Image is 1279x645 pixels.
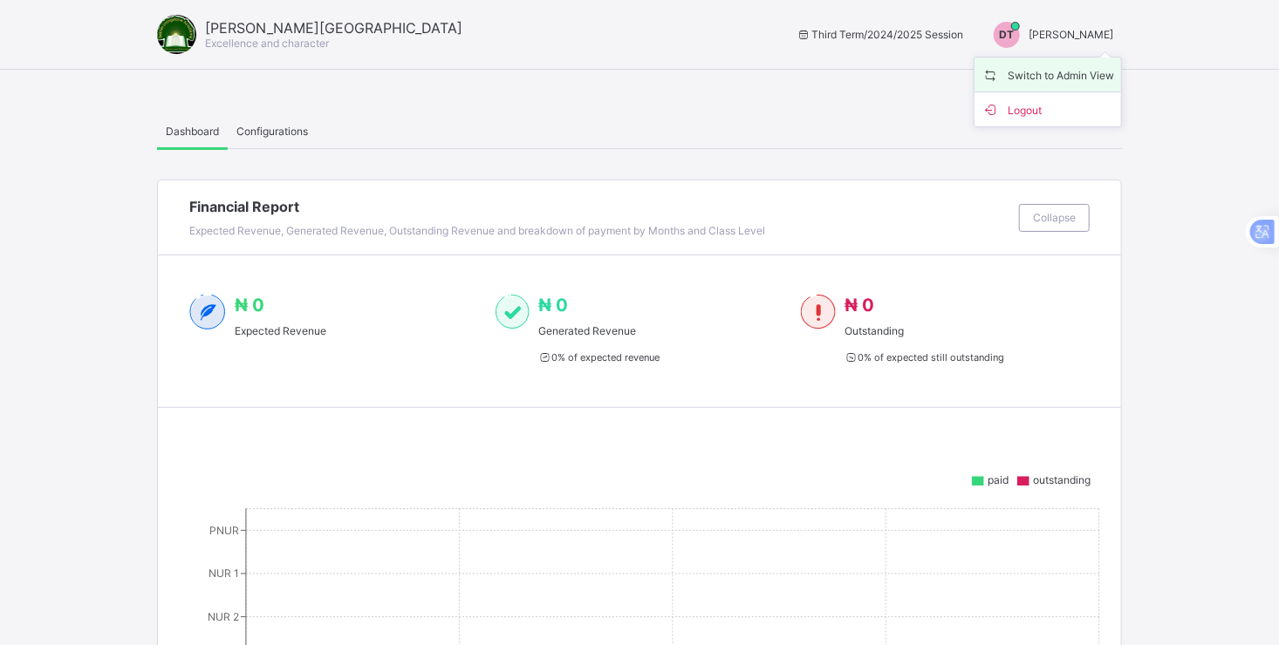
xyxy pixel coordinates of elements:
span: [PERSON_NAME][GEOGRAPHIC_DATA] [205,19,462,37]
span: ₦ 0 [538,295,568,316]
li: dropdown-list-item-name-0 [975,58,1121,92]
span: Expected Revenue, Generated Revenue, Outstanding Revenue and breakdown of payment by Months and C... [189,224,765,237]
img: outstanding-1.146d663e52f09953f639664a84e30106.svg [801,295,835,329]
span: Generated Revenue [538,324,660,337]
span: Dashboard [166,125,219,138]
tspan: PNUR [209,524,239,537]
img: paid-1.3eb1404cbcb1d3b736510a26bbfa3ccb.svg [496,295,530,329]
span: Excellence and character [205,37,329,50]
span: session/term information [797,28,963,41]
tspan: NUR 2 [208,610,239,623]
li: dropdown-list-item-buttom-1 [975,92,1121,126]
span: 0 % of expected still outstanding [845,351,1004,363]
span: ₦ 0 [235,295,264,316]
span: ₦ 0 [845,295,874,316]
span: Expected Revenue [235,324,326,337]
span: [PERSON_NAME] [1029,28,1113,41]
span: Outstanding [845,324,1004,337]
img: expected-2.4343d3e9d0c965b919479240f3db56ac.svg [189,295,226,329]
span: Switch to Admin View [981,64,1114,85]
span: DT [1000,28,1015,41]
span: paid [988,473,1009,486]
span: Configurations [236,125,308,138]
span: Logout [981,99,1114,119]
span: Collapse [1033,211,1076,224]
span: Financial Report [189,198,1010,215]
span: 0 % of expected revenue [538,351,660,363]
tspan: NUR 1 [209,567,239,580]
span: outstanding [1033,473,1091,486]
